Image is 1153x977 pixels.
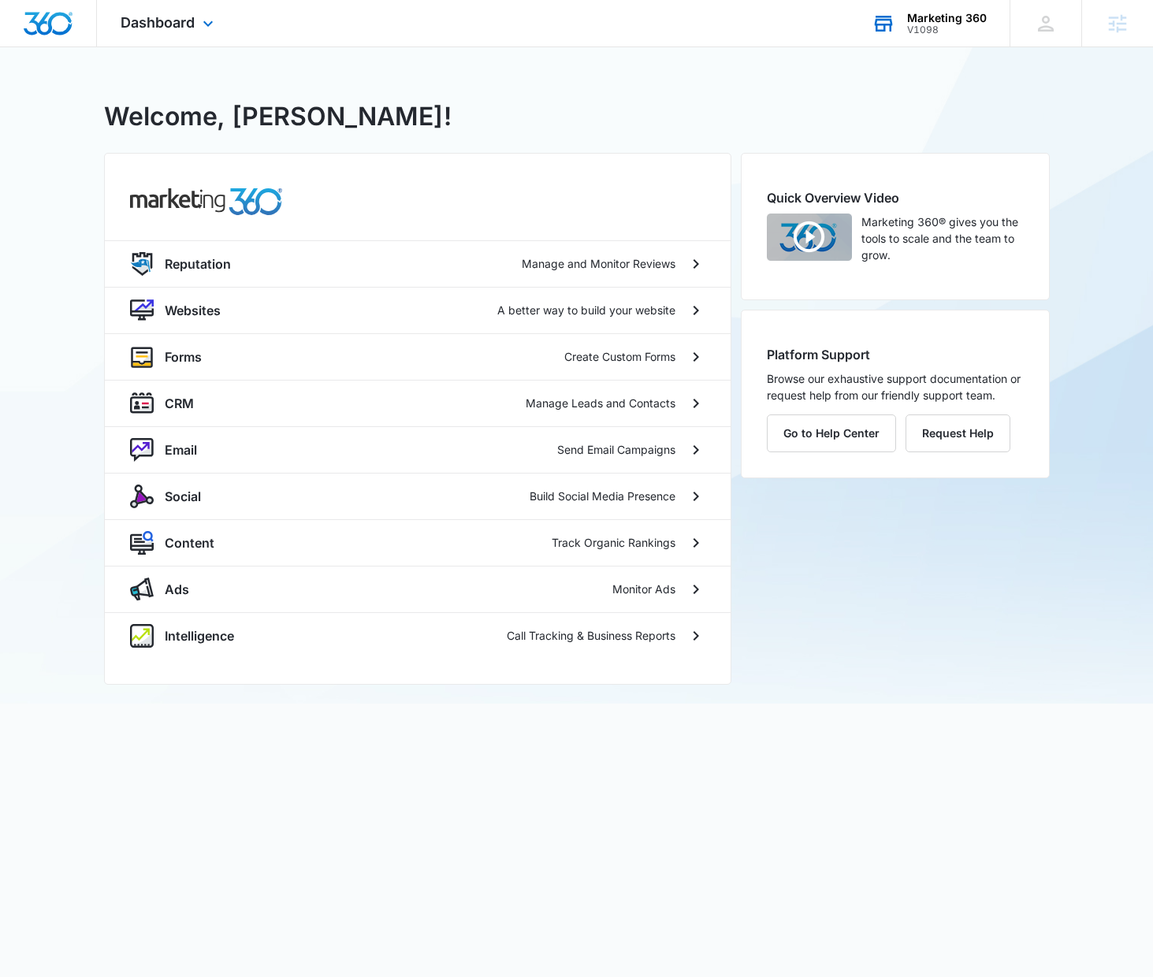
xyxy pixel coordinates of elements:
[104,98,452,136] h1: Welcome, [PERSON_NAME]!
[767,214,852,261] img: Quick Overview Video
[130,345,154,369] img: forms
[165,487,201,506] p: Social
[497,302,675,318] p: A better way to build your website
[165,440,197,459] p: Email
[121,14,195,31] span: Dashboard
[105,426,731,473] a: nurtureEmailSend Email Campaigns
[105,333,731,380] a: formsFormsCreate Custom Forms
[130,485,154,508] img: social
[165,301,221,320] p: Websites
[564,348,675,365] p: Create Custom Forms
[767,345,1024,364] h2: Platform Support
[130,438,154,462] img: nurture
[165,626,234,645] p: Intelligence
[526,395,675,411] p: Manage Leads and Contacts
[861,214,1024,263] p: Marketing 360® gives you the tools to scale and the team to grow.
[105,473,731,519] a: socialSocialBuild Social Media Presence
[130,392,154,415] img: crm
[906,414,1010,452] button: Request Help
[130,531,154,555] img: content
[530,488,675,504] p: Build Social Media Presence
[612,581,675,597] p: Monitor Ads
[767,426,906,440] a: Go to Help Center
[165,580,189,599] p: Ads
[130,188,283,215] img: common.products.marketing.title
[105,612,731,659] a: intelligenceIntelligenceCall Tracking & Business Reports
[165,254,231,273] p: Reputation
[552,534,675,551] p: Track Organic Rankings
[907,12,987,24] div: account name
[130,578,154,601] img: ads
[105,380,731,426] a: crmCRMManage Leads and Contacts
[767,414,896,452] button: Go to Help Center
[130,624,154,648] img: intelligence
[906,426,1010,440] a: Request Help
[767,188,1024,207] h2: Quick Overview Video
[557,441,675,458] p: Send Email Campaigns
[767,370,1024,403] p: Browse our exhaustive support documentation or request help from our friendly support team.
[165,533,214,552] p: Content
[907,24,987,35] div: account id
[105,519,731,566] a: contentContentTrack Organic Rankings
[105,240,731,287] a: reputationReputationManage and Monitor Reviews
[165,394,194,413] p: CRM
[522,255,675,272] p: Manage and Monitor Reviews
[105,566,731,612] a: adsAdsMonitor Ads
[507,627,675,644] p: Call Tracking & Business Reports
[130,299,154,322] img: website
[165,347,202,366] p: Forms
[105,287,731,333] a: websiteWebsitesA better way to build your website
[130,252,154,276] img: reputation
